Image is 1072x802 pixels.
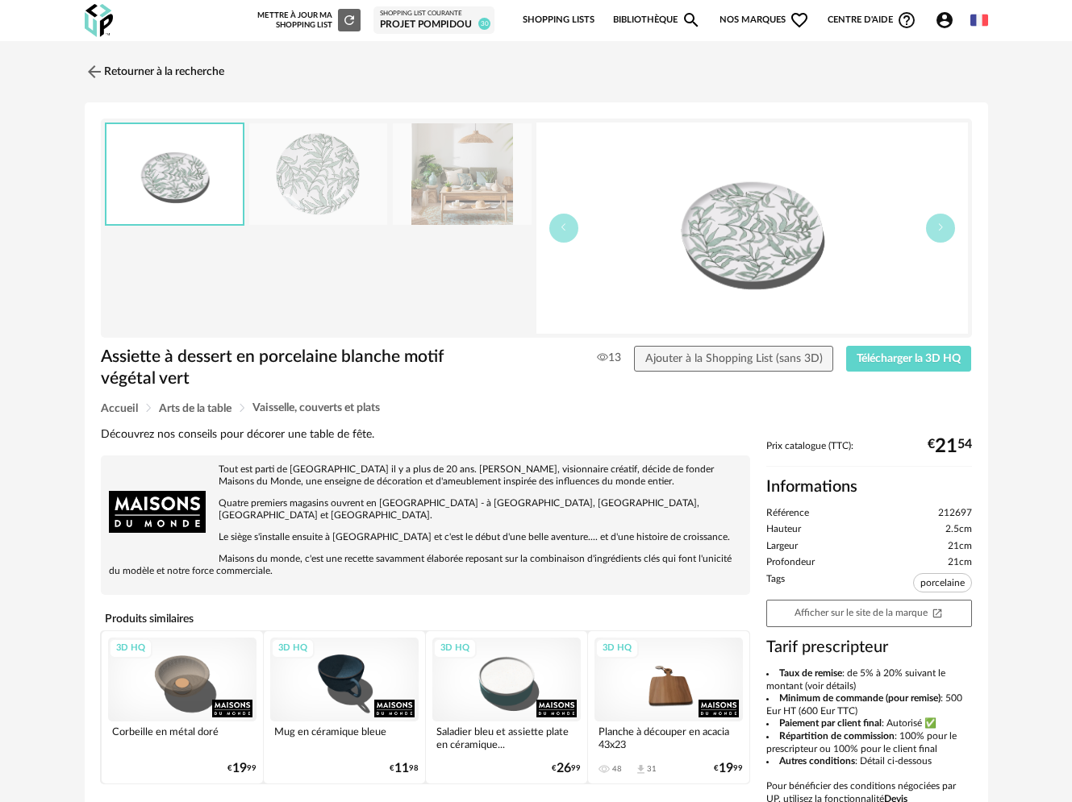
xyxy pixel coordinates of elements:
[106,124,244,225] img: thumbnail.png
[523,3,594,37] a: Shopping Lists
[342,16,357,24] span: Refresh icon
[380,10,488,31] a: Shopping List courante Projet Pompidou 30
[109,553,742,577] p: Maisons du monde, c'est une recette savamment élaborée reposant sur la combinaison d'ingrédients ...
[766,507,809,520] span: Référence
[970,11,988,29] img: fr
[108,721,257,754] div: Corbeille en métal doré
[766,556,815,569] span: Profondeur
[766,440,972,467] div: Prix catalogue (TTC):
[597,351,621,365] span: 13
[109,463,206,560] img: brand logo
[790,10,809,30] span: Heart Outline icon
[766,692,972,717] li: : 500 Eur HT (600 Eur TTC)
[101,608,750,630] h4: Produits similaires
[249,123,388,226] img: assiette-a-dessert-en-porcelaine-blanche-motif-vegetal-vert-1000-10-30-212697_1.jpg
[109,531,742,543] p: Le siège s'installe ensuite à [GEOGRAPHIC_DATA] et c'est le début d'une belle aventure.... et d'u...
[380,10,488,18] div: Shopping List courante
[766,600,972,627] a: Afficher sur le site de la marqueOpen In New icon
[85,62,104,81] img: svg+xml;base64,PHN2ZyB3aWR0aD0iMjQiIGhlaWdodD0iMjQiIHZpZXdCb3g9IjAgMCAyNCAyNCIgZmlsbD0ibm9uZSIgeG...
[766,573,785,596] span: Tags
[857,353,961,364] span: Télécharger la 3D HQ
[432,721,581,754] div: Saladier bleu et assiette plate en céramique...
[828,10,917,30] span: Centre d'aideHelp Circle Outline icon
[394,763,409,774] span: 11
[85,54,224,89] a: Retourner à la recherche
[766,637,972,658] h3: Tarif prescripteur
[913,573,972,592] span: porcelaine
[380,19,488,31] div: Projet Pompidou
[270,721,419,754] div: Mug en céramique bleue
[159,403,232,414] span: Arts de la table
[426,631,587,783] a: 3D HQ Saladier bleu et assiette plate en céramique... €2699
[846,346,972,372] button: Télécharger la 3D HQ
[928,441,972,452] div: € 54
[252,402,380,413] span: Vaisselle, couverts et plats
[109,638,152,659] div: 3D HQ
[682,10,701,30] span: Magnify icon
[109,463,742,488] p: Tout est parti de [GEOGRAPHIC_DATA] il y a plus de 20 ans. [PERSON_NAME], visionnaire créatif, dé...
[897,10,916,30] span: Help Circle Outline icon
[612,764,622,774] div: 48
[948,556,972,569] span: 21cm
[478,18,490,30] span: 30
[101,346,454,390] h1: Assiette à dessert en porcelaine blanche motif végétal vert
[393,123,532,226] img: assiette-a-dessert-en-porcelaine-blanche-motif-vegetal-vert-1000-10-30-212697_4.jpg
[945,523,972,536] span: 2.5cm
[935,441,957,452] span: 21
[552,763,581,774] div: € 99
[720,3,810,37] span: Nos marques
[102,631,263,783] a: 3D HQ Corbeille en métal doré €1999
[101,427,750,443] div: Découvrez nos conseils pour décorer une table de fête.
[935,10,961,30] span: Account Circle icon
[714,763,743,774] div: € 99
[766,755,972,768] li: : Détail ci-dessous
[101,402,972,414] div: Breadcrumb
[232,763,247,774] span: 19
[588,631,749,783] a: 3D HQ Planche à découper en acacia 43x23 48 Download icon 31 €1999
[766,540,798,553] span: Largeur
[938,507,972,520] span: 212697
[101,403,138,414] span: Accueil
[613,3,702,37] a: BibliothèqueMagnify icon
[779,731,895,741] b: Répartition de commission
[766,523,801,536] span: Hauteur
[766,476,972,497] h2: Informations
[766,667,972,692] li: : de 5% à 20% suivant le montant (voir détails)
[271,638,315,659] div: 3D HQ
[595,638,639,659] div: 3D HQ
[779,668,842,678] b: Taux de remise
[109,497,742,522] p: Quatre premiers magasins ouvrent en [GEOGRAPHIC_DATA] - à [GEOGRAPHIC_DATA], [GEOGRAPHIC_DATA], [...
[227,763,257,774] div: € 99
[779,693,941,703] b: Minimum de commande (pour remise)
[390,763,419,774] div: € 98
[557,763,571,774] span: 26
[536,123,968,334] img: thumbnail.png
[85,4,113,37] img: OXP
[935,10,954,30] span: Account Circle icon
[779,718,882,728] b: Paiement par client final
[948,540,972,553] span: 21cm
[257,9,361,31] div: Mettre à jour ma Shopping List
[433,638,477,659] div: 3D HQ
[634,346,833,372] button: Ajouter à la Shopping List (sans 3D)
[766,717,972,730] li: : Autorisé ✅
[264,631,425,783] a: 3D HQ Mug en céramique bleue €1198
[932,607,943,617] span: Open In New icon
[594,721,743,754] div: Planche à découper en acacia 43x23
[719,763,733,774] span: 19
[766,730,972,755] li: : 100% pour le prescripteur ou 100% pour le client final
[635,763,647,775] span: Download icon
[647,764,657,774] div: 31
[779,756,855,766] b: Autres conditions
[645,353,823,364] span: Ajouter à la Shopping List (sans 3D)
